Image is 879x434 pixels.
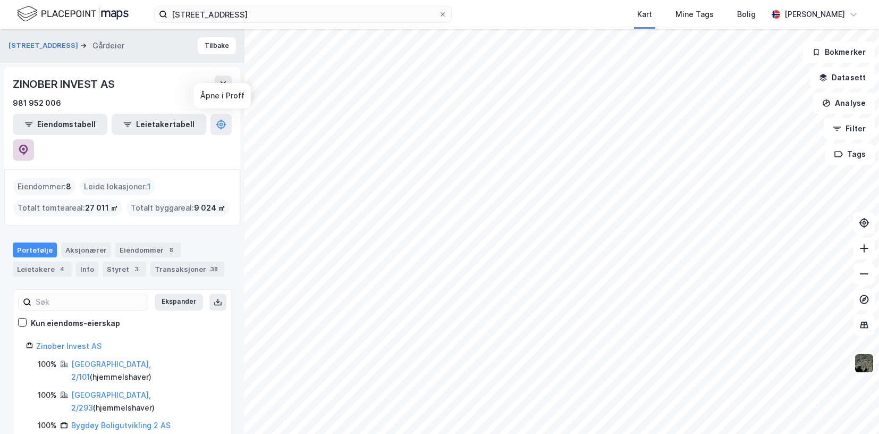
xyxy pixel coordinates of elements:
button: Ekspander [155,294,203,311]
button: Analyse [813,93,875,114]
a: Bygdøy Boligutvikling 2 AS [71,421,171,430]
span: 8 [66,180,71,193]
div: 981 952 006 [13,97,61,110]
a: [GEOGRAPHIC_DATA], 2/293 [71,390,151,412]
input: Søk [31,294,148,310]
span: 27 011 ㎡ [85,202,118,214]
div: Kart [637,8,652,21]
a: [GEOGRAPHIC_DATA], 2/101 [71,360,151,381]
a: Zinober Invest AS [36,341,102,350]
div: Portefølje [13,243,57,257]
div: Gårdeier [92,39,124,52]
div: Transaksjoner [150,262,224,277]
button: Bokmerker [803,41,875,63]
div: 38 [208,264,220,274]
div: 3 [131,264,142,274]
div: Aksjonærer [61,243,111,257]
div: 100% [38,419,57,432]
div: Leide lokasjoner : [80,178,155,195]
div: [PERSON_NAME] [784,8,845,21]
img: 9k= [854,353,874,373]
button: Leietakertabell [112,114,206,135]
input: Søk på adresse, matrikkel, gårdeiere, leietakere eller personer [167,6,438,22]
div: 100% [38,358,57,371]
div: Info [76,262,98,277]
button: [STREET_ADDRESS] [9,40,80,51]
img: logo.f888ab2527a4732fd821a326f86c7f29.svg [17,5,129,23]
div: Totalt tomteareal : [13,199,122,216]
div: Mine Tags [675,8,714,21]
div: Kun eiendoms-eierskap [31,317,120,330]
button: Filter [824,118,875,139]
span: 1 [147,180,151,193]
span: 9 024 ㎡ [194,202,225,214]
button: Datasett [810,67,875,88]
div: Kontrollprogram for chat [826,383,879,434]
div: 100% [38,389,57,402]
div: Eiendommer [115,243,181,257]
button: Tags [825,144,875,165]
div: 4 [57,264,67,274]
div: Totalt byggareal : [126,199,230,216]
div: Leietakere [13,262,72,277]
iframe: Chat Widget [826,383,879,434]
button: Tilbake [198,37,236,54]
div: ZINOBER INVEST AS [13,76,117,93]
div: Bolig [737,8,756,21]
div: 8 [166,245,176,255]
div: ( hjemmelshaver ) [71,358,218,383]
div: ( hjemmelshaver ) [71,389,218,414]
div: Eiendommer : [13,178,75,195]
button: Eiendomstabell [13,114,107,135]
div: Styret [103,262,146,277]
